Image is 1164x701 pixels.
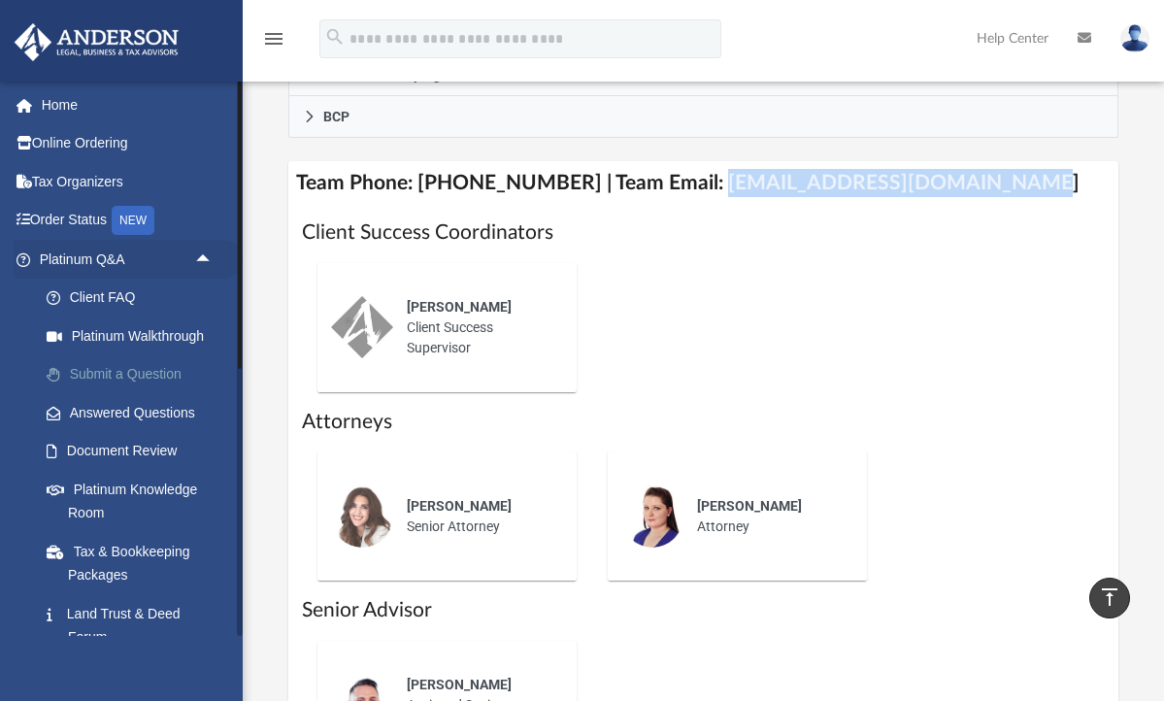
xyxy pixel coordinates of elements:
[27,279,243,317] a: Client FAQ
[262,27,285,50] i: menu
[407,498,512,514] span: [PERSON_NAME]
[194,240,233,280] span: arrow_drop_up
[14,201,243,241] a: Order StatusNEW
[288,161,1117,205] h4: Team Phone: [PHONE_NUMBER] | Team Email: [EMAIL_ADDRESS][DOMAIN_NAME]
[697,498,802,514] span: [PERSON_NAME]
[302,408,1104,436] h1: Attorneys
[27,393,243,432] a: Answered Questions
[324,26,346,48] i: search
[262,37,285,50] a: menu
[27,594,243,656] a: Land Trust & Deed Forum
[14,85,243,124] a: Home
[393,284,563,372] div: Client Success Supervisor
[14,240,243,279] a: Platinum Q&Aarrow_drop_up
[27,470,243,532] a: Platinum Knowledge Room
[112,206,154,235] div: NEW
[288,96,1117,138] a: BCP
[683,483,853,551] div: Attorney
[9,23,184,61] img: Anderson Advisors Platinum Portal
[302,596,1104,624] h1: Senior Advisor
[331,485,393,548] img: thumbnail
[302,218,1104,247] h1: Client Success Coordinators
[27,532,243,594] a: Tax & Bookkeeping Packages
[1089,578,1130,618] a: vertical_align_top
[27,355,243,394] a: Submit a Question
[323,68,441,82] span: Tax & Bookkeeping
[14,124,243,163] a: Online Ordering
[393,483,563,551] div: Senior Attorney
[407,299,512,315] span: [PERSON_NAME]
[27,317,243,355] a: Platinum Walkthrough
[14,162,243,201] a: Tax Organizers
[27,432,243,471] a: Document Review
[331,296,393,358] img: thumbnail
[407,677,512,692] span: [PERSON_NAME]
[1120,24,1149,52] img: User Pic
[1098,585,1121,609] i: vertical_align_top
[323,110,349,123] span: BCP
[621,485,683,548] img: thumbnail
